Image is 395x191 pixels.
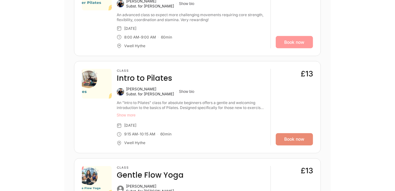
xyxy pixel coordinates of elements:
[141,35,156,40] div: 9:00 AM
[117,73,172,83] h4: Intro to Pilates
[117,101,266,111] div: An "Intro to Pilates" class for absolute beginners offers a gentle and welcoming introduction to ...
[140,132,155,137] div: 10:15 AM
[179,1,194,6] button: Show bio
[276,133,313,146] a: Book now
[117,113,266,118] button: Show more
[179,89,194,94] button: Show bio
[117,69,172,73] h3: Class
[161,35,172,40] div: 60 min
[126,87,174,92] div: [PERSON_NAME]
[124,43,145,48] div: Vwell Hythe
[160,132,172,137] div: 60 min
[117,12,266,22] div: An advanced class so expect more challenging movements requiring core strength, flexibility, coor...
[117,88,124,96] img: Svenja O'Connor
[139,35,141,40] div: -
[124,123,136,128] div: [DATE]
[117,166,184,170] h3: Class
[126,184,174,189] div: [PERSON_NAME]
[117,171,184,180] h4: Gentle Flow Yoga
[124,141,145,146] div: Vwell Hythe
[301,166,313,176] div: £13
[82,69,112,99] img: b1d698eb-547f-4f1c-a746-ca882a486237.png
[276,36,313,48] a: Book now
[126,4,174,9] div: Subst. for [PERSON_NAME]
[126,92,174,97] div: Subst. for [PERSON_NAME]
[301,69,313,79] div: £13
[138,132,140,137] div: -
[124,35,139,40] div: 8:00 AM
[124,26,136,31] div: [DATE]
[124,132,138,137] div: 9:15 AM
